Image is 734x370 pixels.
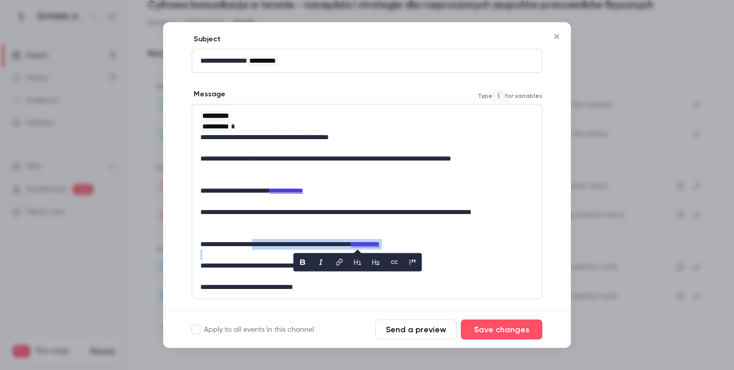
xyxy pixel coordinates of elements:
[192,90,225,100] label: Message
[192,35,221,45] label: Subject
[375,320,457,340] button: Send a preview
[192,50,542,73] div: editor
[461,320,542,340] button: Save changes
[478,90,542,102] span: Type for variables
[546,27,567,47] button: Close
[313,254,329,271] button: italic
[492,90,505,102] code: {
[192,325,314,335] label: Apply to all events in this channel
[331,254,348,271] button: link
[295,254,311,271] button: bold
[192,105,542,299] div: editor
[405,254,421,271] button: blockquote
